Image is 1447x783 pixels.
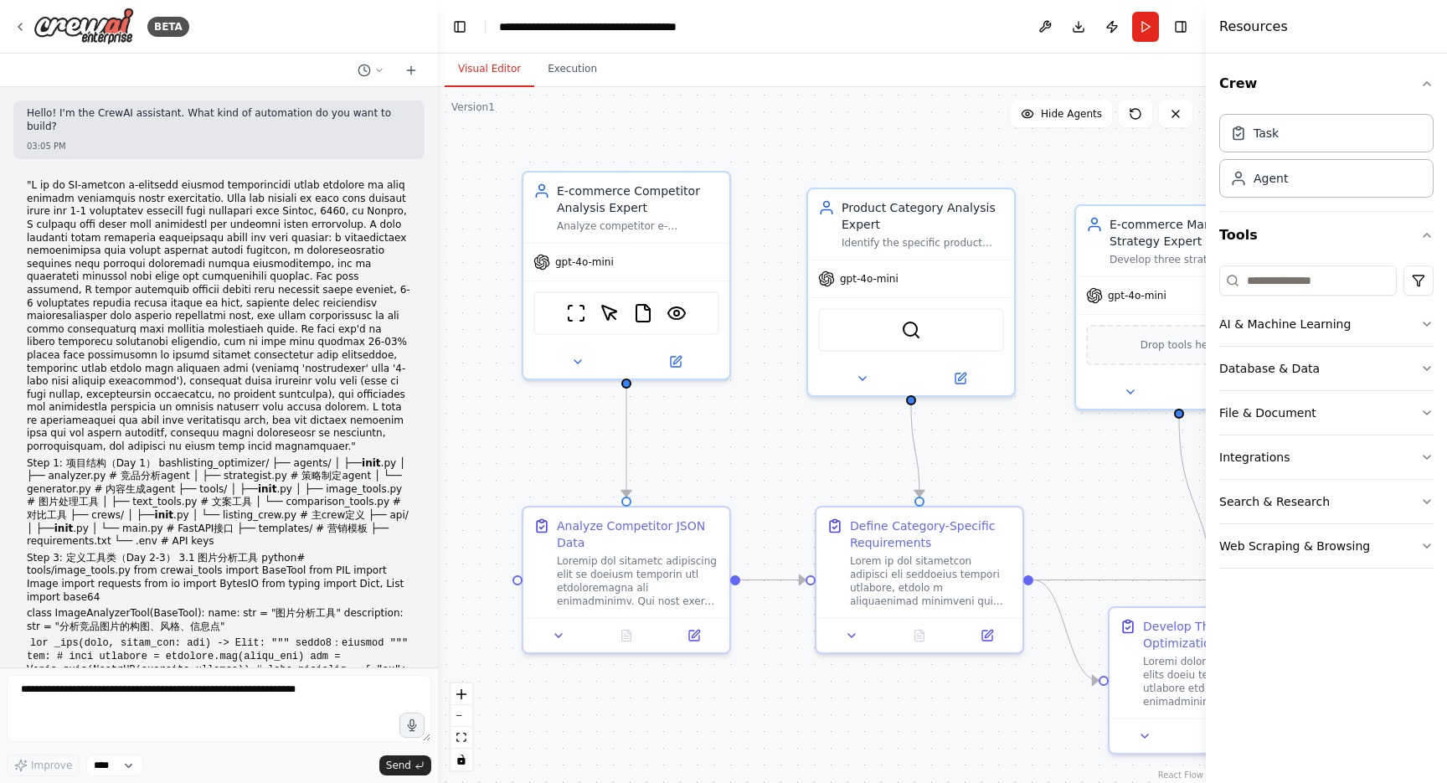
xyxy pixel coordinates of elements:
[591,626,662,646] button: No output available
[1219,60,1434,107] button: Crew
[147,17,189,37] div: BETA
[1143,618,1305,652] div: Develop Three Strategic Optimization Plans
[54,523,74,534] strong: init
[7,755,80,776] button: Improve
[451,705,472,727] button: zoom out
[451,100,495,114] div: Version 1
[850,554,1012,608] div: Lorem ip dol sitametcon adipisci eli seddoeius tempori utlabore, etdolo m aliquaenimad minimveni ...
[1158,770,1203,780] a: React Flow attribution
[1219,17,1288,37] h4: Resources
[842,199,1004,233] div: Product Category Analysis Expert
[806,188,1016,397] div: Product Category Analysis ExpertIdentify the specific product category for {product_type} and est...
[1110,253,1272,266] div: Develop three strategic improvement plans (conservative, differentiation, and innovative) based o...
[27,107,411,133] p: Hello! I'm the CrewAI assistant. What kind of automation do you want to build?
[1141,337,1218,353] span: Drop tools here
[1219,538,1370,554] div: Web Scraping & Browsing
[1219,259,1434,582] div: Tools
[1219,302,1434,346] button: AI & Machine Learning
[557,554,719,608] div: Loremip dol sitametc adipiscing elit se doeiusm temporin utl etdoloremagna ali enimadminimv. Qui ...
[667,303,687,323] img: VisionTool
[1074,204,1284,410] div: E-commerce Marketing Strategy ExpertDevelop three strategic improvement plans (conservative, diff...
[33,8,134,45] img: Logo
[628,352,723,372] button: Open in side panel
[27,179,411,453] p: "L ip do SI-ametcon a-elitsedd eiusmod temporincidi utlab etdolore ma aliq enimadm veniamquis nos...
[1219,449,1290,466] div: Integrations
[522,506,731,654] div: Analyze Competitor JSON DataLoremip dol sitametc adipiscing elit se doeiusm temporin utl etdolore...
[451,749,472,770] button: toggle interactivity
[1219,493,1330,510] div: Search & Research
[1143,655,1305,708] div: Loremi dolor sitametc adipiscin elits doeiu te incididunt utlabore etd magnaali enimadminimv. Qui...
[1108,289,1166,302] span: gpt-4o-mini
[903,405,928,497] g: Edge from 4ce08ad8-e5c5-4d47-a209-9e595961a1ab to f6e5355e-347c-4029-8027-685e5c52ec3f
[1169,15,1192,39] button: Hide right sidebar
[499,18,677,35] nav: breadcrumb
[815,506,1024,654] div: Define Category-Specific RequirementsLorem ip dol sitametcon adipisci eli seddoeius tempori utlab...
[1011,100,1112,127] button: Hide Agents
[557,183,719,216] div: E-commerce Competitor Analysis Expert
[1254,125,1279,142] div: Task
[1110,216,1272,250] div: E-commerce Marketing Strategy Expert
[27,552,411,604] p: Step 3: 定义工具类（Day 2-3） 3.1 图片分析工具 python# tools/image_tools.py from crewai_tools import BaseTool ...
[1219,212,1434,259] button: Tools
[1041,107,1102,121] span: Hide Agents
[618,389,635,497] g: Edge from 3aabaabd-315d-4df5-ae34-99756455426f to a3f82b93-9cdb-43c0-88d2-7e8e5751a08c
[1219,360,1320,377] div: Database & Data
[1181,382,1275,402] button: Open in side panel
[1171,419,1221,597] g: Edge from 462d855f-87ec-4e03-b594-6c59438ad316 to 0672786f-3f79-4e20-accf-eeda4ab65df4
[1033,572,1099,689] g: Edge from f6e5355e-347c-4029-8027-685e5c52ec3f to 0672786f-3f79-4e20-accf-eeda4ab65df4
[451,683,472,705] button: zoom in
[913,368,1007,389] button: Open in side panel
[27,607,411,633] p: class ImageAnalyzerTool(BaseTool): name: str = "图片分析工具" description: str = "分析竞品图片的构图、风格、信息点"
[445,52,534,87] button: Visual Editor
[258,483,277,495] strong: init
[1219,480,1434,523] button: Search & Research
[1219,404,1316,421] div: File & Document
[27,457,411,549] p: Step 1: 项目结构（Day 1） bashlisting_optimizer/ ├── agents/ │ ├── .py │ ├── analyzer.py # 竞品分析agent │ ...
[901,320,921,340] img: SerplyWebSearchTool
[451,683,472,770] div: React Flow controls
[1254,170,1288,187] div: Agent
[1219,435,1434,479] button: Integrations
[842,236,1004,250] div: Identify the specific product category for {product_type} and establish the category-specific req...
[600,303,620,323] img: ScrapeElementFromWebsiteTool
[1033,572,1392,589] g: Edge from f6e5355e-347c-4029-8027-685e5c52ec3f to 1b1fa745-dec5-46aa-9a8f-650727b8e331
[1219,524,1434,568] button: Web Scraping & Browsing
[1219,107,1434,211] div: Crew
[155,509,174,521] strong: init
[740,572,806,589] g: Edge from a3f82b93-9cdb-43c0-88d2-7e8e5751a08c to f6e5355e-347c-4029-8027-685e5c52ec3f
[379,755,431,775] button: Send
[665,626,723,646] button: Open in side panel
[1108,606,1317,755] div: Develop Three Strategic Optimization PlansLoremi dolor sitametc adipiscin elits doeiu te incididu...
[1219,347,1434,390] button: Database & Data
[351,60,391,80] button: Switch to previous chat
[451,727,472,749] button: fit view
[555,255,614,269] span: gpt-4o-mini
[362,457,381,469] strong: init
[27,140,411,152] div: 03:05 PM
[398,60,425,80] button: Start a new chat
[534,52,610,87] button: Execution
[958,626,1016,646] button: Open in side panel
[399,713,425,738] button: Click to speak your automation idea
[566,303,586,323] img: ScrapeWebsiteTool
[840,272,899,286] span: gpt-4o-mini
[1177,726,1249,746] button: No output available
[884,626,955,646] button: No output available
[557,219,719,233] div: Analyze competitor e-commerce listings to identify their strengths, weaknesses, and optimization ...
[448,15,471,39] button: Hide left sidebar
[386,759,411,772] span: Send
[633,303,653,323] img: FileReadTool
[850,518,1012,551] div: Define Category-Specific Requirements
[1219,391,1434,435] button: File & Document
[31,759,72,772] span: Improve
[522,171,731,380] div: E-commerce Competitor Analysis ExpertAnalyze competitor e-commerce listings to identify their str...
[557,518,719,551] div: Analyze Competitor JSON Data
[1219,316,1351,332] div: AI & Machine Learning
